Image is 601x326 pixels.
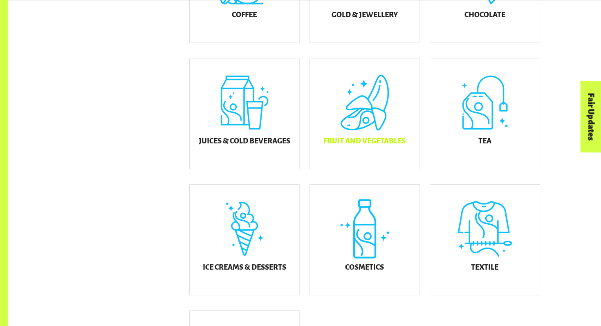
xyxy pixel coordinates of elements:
h5: Tea [478,137,491,145]
a: Fruit and Vegetables [309,58,420,169]
h5: Textile [471,263,498,272]
a: Textile [430,184,540,295]
h5: Fruit and Vegetables [323,137,406,145]
a: Tea [430,58,540,169]
a: Juices & Cold Beverages [189,58,300,169]
h5: Ice Creams & Desserts [203,263,286,272]
h5: Coffee [232,11,257,19]
h5: Gold & Jewellery [332,11,398,19]
h5: Juices & Cold Beverages [199,137,290,145]
a: Cosmetics [309,184,420,295]
h5: Cosmetics [345,263,384,272]
a: Ice Creams & Desserts [189,184,300,295]
h5: Chocolate [464,11,505,19]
